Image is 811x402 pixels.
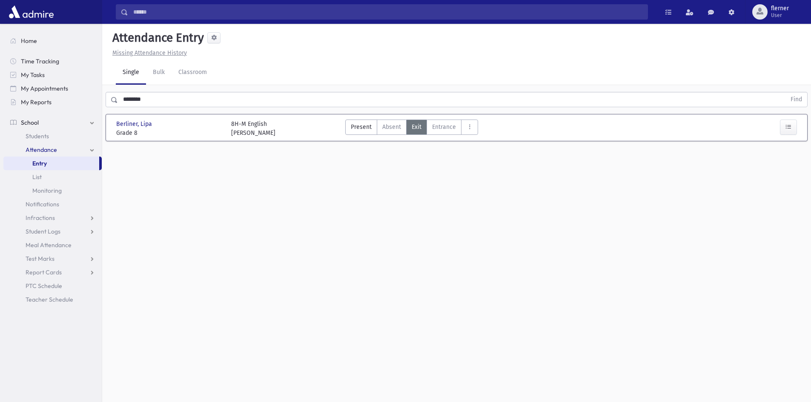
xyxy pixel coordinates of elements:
u: Missing Attendance History [112,49,187,57]
a: Test Marks [3,252,102,265]
a: School [3,116,102,129]
a: Report Cards [3,265,102,279]
a: List [3,170,102,184]
span: Student Logs [26,228,60,235]
span: Entrance [432,123,456,131]
button: Find [785,92,807,107]
span: My Appointments [21,85,68,92]
a: Single [116,61,146,85]
img: AdmirePro [7,3,56,20]
h5: Attendance Entry [109,31,204,45]
span: User [771,12,789,19]
a: Meal Attendance [3,238,102,252]
span: PTC Schedule [26,282,62,290]
span: Time Tracking [21,57,59,65]
div: AttTypes [345,120,478,137]
a: Student Logs [3,225,102,238]
span: Present [351,123,372,131]
a: Notifications [3,197,102,211]
a: PTC Schedule [3,279,102,293]
span: Berliner, Lipa [116,120,154,128]
span: Notifications [26,200,59,208]
span: Monitoring [32,187,62,194]
a: Students [3,129,102,143]
a: Infractions [3,211,102,225]
span: Teacher Schedule [26,296,73,303]
a: Classroom [172,61,214,85]
a: My Appointments [3,82,102,95]
div: 8H-M English [PERSON_NAME] [231,120,275,137]
a: Home [3,34,102,48]
a: Teacher Schedule [3,293,102,306]
span: Entry [32,160,47,167]
span: Attendance [26,146,57,154]
span: Meal Attendance [26,241,72,249]
span: List [32,173,42,181]
span: Report Cards [26,268,62,276]
a: My Tasks [3,68,102,82]
a: Missing Attendance History [109,49,187,57]
span: School [21,119,39,126]
span: Grade 8 [116,128,223,137]
span: Infractions [26,214,55,222]
span: My Tasks [21,71,45,79]
span: Exit [412,123,421,131]
span: Students [26,132,49,140]
a: My Reports [3,95,102,109]
a: Attendance [3,143,102,157]
span: Absent [382,123,401,131]
span: My Reports [21,98,52,106]
a: Time Tracking [3,54,102,68]
a: Monitoring [3,184,102,197]
a: Bulk [146,61,172,85]
a: Entry [3,157,99,170]
span: flerner [771,5,789,12]
span: Home [21,37,37,45]
input: Search [128,4,648,20]
span: Test Marks [26,255,54,262]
